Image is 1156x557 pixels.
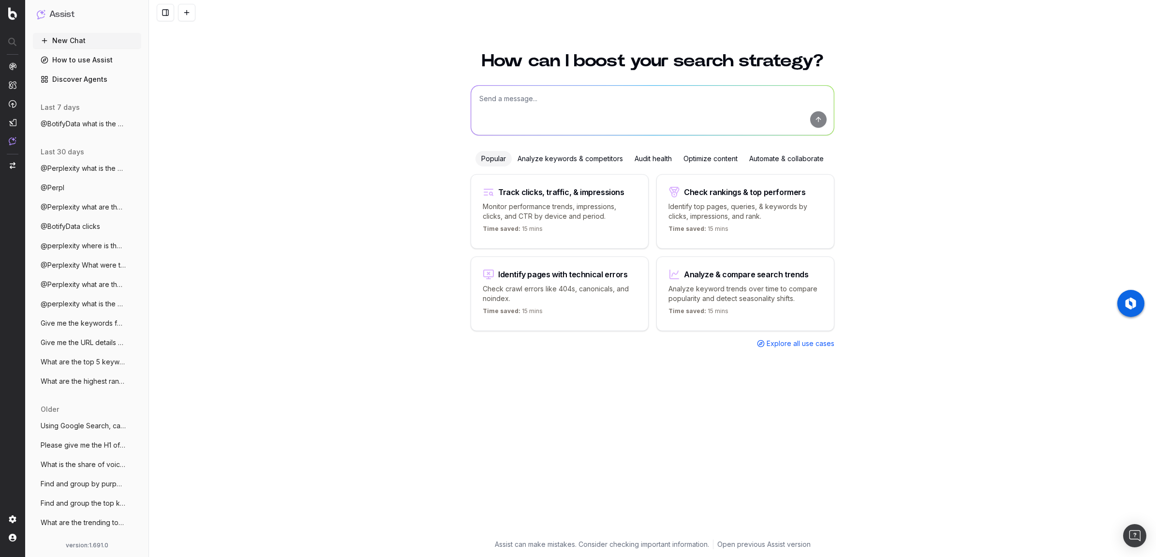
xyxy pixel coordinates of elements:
span: Time saved: [483,307,520,315]
span: Time saved: [483,225,520,232]
a: How to use Assist [33,52,141,68]
span: @Perplexity what are the trending keywor [41,280,126,289]
span: @perplexity where is the best mexican fo [41,241,126,251]
img: My account [9,534,16,542]
button: Find and group the top keywords for 'buy [33,496,141,511]
span: Please suggest me some keywords for 'Lea [41,537,126,547]
span: Time saved: [668,307,706,315]
p: Analyze keyword trends over time to compare popularity and detect seasonality shifts. [668,284,822,303]
button: Assist [37,8,137,21]
button: @BotifyData clicks [33,219,141,234]
span: @Perplexity what is the best electric ca [41,164,126,173]
p: Check crawl errors like 404s, canonicals, and noindex. [483,284,637,303]
img: Analytics [9,62,16,70]
button: Please give me the H1 of the firt 100 cr [33,437,141,453]
span: Using Google Search, can you tell me wha [41,421,126,431]
button: Find and group by purpose the top keywor [33,476,141,492]
p: Identify top pages, queries, & keywords by clicks, impressions, and rank. [668,202,822,221]
a: Open previous Assist version [717,540,811,549]
button: What is the share of voice for my websit [33,457,141,472]
button: Give me the URL details of [URL] [33,335,141,350]
img: Setting [9,515,16,523]
span: Find and group the top keywords for 'buy [41,498,126,508]
div: Check rankings & top performers [684,188,806,196]
h1: How can I boost your search strategy? [471,52,834,70]
h1: Assist [49,8,74,21]
span: Please give me the H1 of the firt 100 cr [41,440,126,450]
button: New Chat [33,33,141,48]
img: Switch project [10,162,15,169]
img: Botify logo [8,7,17,20]
span: @BotifyData what is the date of my lates [41,119,126,129]
div: Popular [475,151,512,166]
div: Analyze & compare search trends [684,271,809,278]
a: Discover Agents [33,72,141,87]
span: Give me the URL details of [URL] [41,338,126,347]
p: Assist can make mistakes. Consider checking important information. [495,540,709,549]
span: last 7 days [41,103,80,112]
button: What are the trending topics around Leag [33,515,141,530]
img: Intelligence [9,81,16,89]
div: Automate & collaborate [743,151,830,166]
button: Please suggest me some keywords for 'Lea [33,534,141,550]
span: last 30 days [41,147,84,157]
span: What are the highest ranked keywords for [41,376,126,386]
div: version: 1.691.0 [37,542,137,549]
button: Give me the keywords for this URL: https [33,316,141,331]
button: @Perplexity what is the best electric ca [33,161,141,176]
p: 15 mins [483,225,543,237]
img: Activation [9,100,16,108]
span: older [41,405,59,414]
span: Time saved: [668,225,706,232]
span: @Perplexity What were the results of the [41,260,126,270]
div: Analyze keywords & competitors [512,151,629,166]
p: 15 mins [483,307,543,319]
a: Explore all use cases [757,339,834,348]
button: @BotifyData what is the date of my lates [33,116,141,132]
img: Assist [37,10,45,19]
button: What are the highest ranked keywords for [33,374,141,389]
div: Open Intercom Messenger [1123,524,1146,547]
button: What are the top 5 keywords by search vo [33,354,141,370]
button: @Perplexity What were the results of the [33,257,141,273]
span: What are the top 5 keywords by search vo [41,357,126,367]
span: What is the share of voice for my websit [41,460,126,469]
img: Assist [9,137,16,145]
p: 15 mins [668,225,728,237]
img: Studio [9,119,16,126]
div: Track clicks, traffic, & impressions [498,188,624,196]
span: What are the trending topics around Leag [41,518,126,527]
div: Audit health [629,151,678,166]
button: @Perplexity what are the trending keywor [33,199,141,215]
span: @Perplexity what are the trending keywor [41,202,126,212]
button: @perplexity where is the best mexican fo [33,238,141,254]
div: Optimize content [678,151,743,166]
span: Explore all use cases [767,339,834,348]
button: @Perpl [33,180,141,196]
button: Using Google Search, can you tell me wha [33,418,141,434]
p: 15 mins [668,307,728,319]
span: @perplexity what is the best electric to [41,299,126,309]
span: @BotifyData clicks [41,222,100,231]
button: @perplexity what is the best electric to [33,296,141,312]
div: Identify pages with technical errors [498,271,628,278]
span: Find and group by purpose the top keywor [41,479,126,489]
span: Give me the keywords for this URL: https [41,318,126,328]
button: @Perplexity what are the trending keywor [33,277,141,292]
p: Monitor performance trends, impressions, clicks, and CTR by device and period. [483,202,637,221]
span: @Perpl [41,183,64,193]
